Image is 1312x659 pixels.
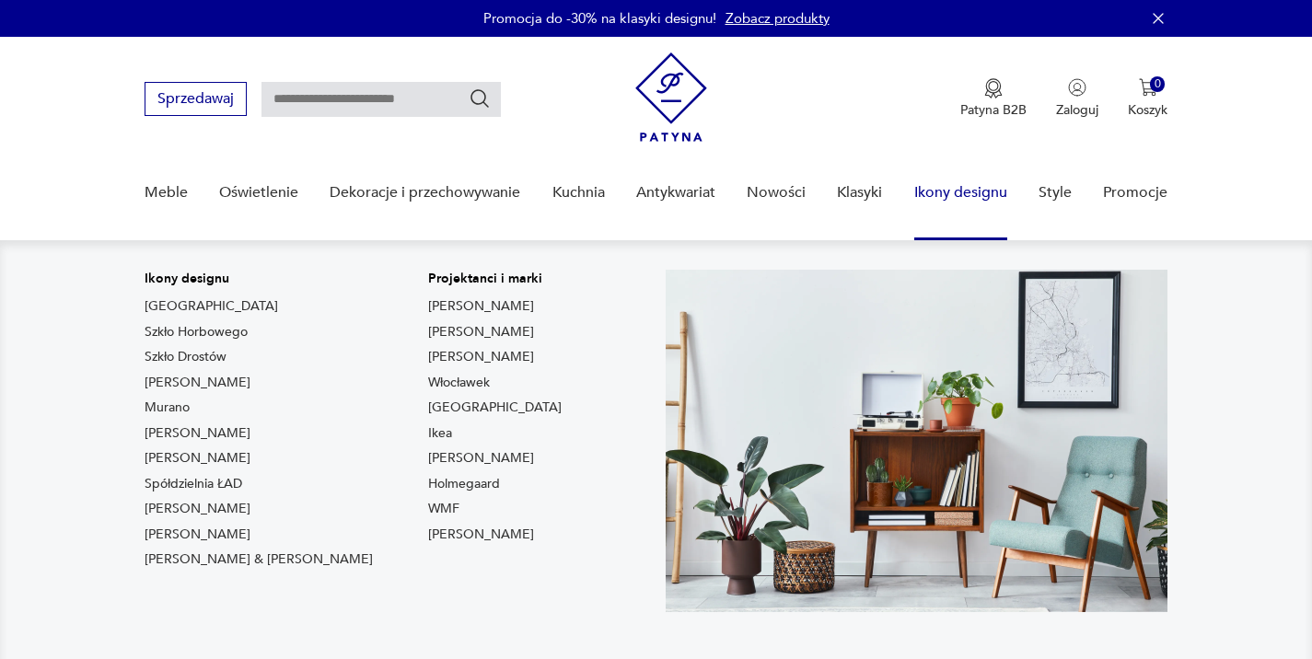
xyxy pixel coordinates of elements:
[960,78,1027,119] a: Ikona medaluPatyna B2B
[1068,78,1086,97] img: Ikonka użytkownika
[1128,78,1167,119] button: 0Koszyk
[145,270,373,288] p: Ikony designu
[145,297,278,316] a: [GEOGRAPHIC_DATA]
[428,399,562,417] a: [GEOGRAPHIC_DATA]
[552,157,605,228] a: Kuchnia
[145,399,190,417] a: Murano
[635,52,707,142] img: Patyna - sklep z meblami i dekoracjami vintage
[636,157,715,228] a: Antykwariat
[837,157,882,228] a: Klasyki
[666,270,1168,612] img: Meble
[145,500,250,518] a: [PERSON_NAME]
[219,157,298,228] a: Oświetlenie
[428,500,459,518] a: WMF
[428,475,500,493] a: Holmegaard
[145,374,250,392] a: [PERSON_NAME]
[960,78,1027,119] button: Patyna B2B
[428,348,534,366] a: [PERSON_NAME]
[747,157,806,228] a: Nowości
[428,297,534,316] a: [PERSON_NAME]
[145,323,248,341] a: Szkło Horbowego
[145,449,250,468] a: [PERSON_NAME]
[1150,76,1166,92] div: 0
[428,526,534,544] a: [PERSON_NAME]
[984,78,1003,98] img: Ikona medalu
[145,526,250,544] a: [PERSON_NAME]
[1128,101,1167,119] p: Koszyk
[428,374,490,392] a: Włocławek
[145,550,373,569] a: [PERSON_NAME] & [PERSON_NAME]
[1039,157,1072,228] a: Style
[428,449,534,468] a: [PERSON_NAME]
[914,157,1007,228] a: Ikony designu
[145,475,242,493] a: Spółdzielnia ŁAD
[145,94,247,107] a: Sprzedawaj
[483,9,716,28] p: Promocja do -30% na klasyki designu!
[428,270,562,288] p: Projektanci i marki
[1103,157,1167,228] a: Promocje
[145,424,250,443] a: [PERSON_NAME]
[330,157,520,228] a: Dekoracje i przechowywanie
[145,82,247,116] button: Sprzedawaj
[145,348,226,366] a: Szkło Drostów
[1056,101,1098,119] p: Zaloguj
[428,323,534,341] a: [PERSON_NAME]
[726,9,830,28] a: Zobacz produkty
[428,424,452,443] a: Ikea
[469,87,491,110] button: Szukaj
[1139,78,1157,97] img: Ikona koszyka
[960,101,1027,119] p: Patyna B2B
[1056,78,1098,119] button: Zaloguj
[145,157,188,228] a: Meble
